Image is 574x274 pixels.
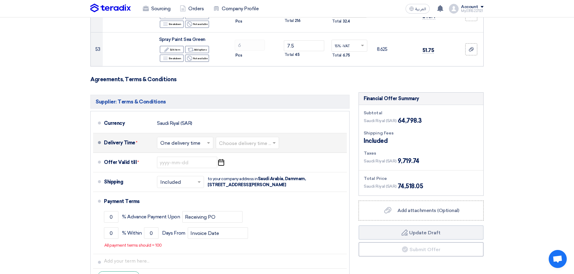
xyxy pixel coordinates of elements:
span: 64,798.3 [398,116,422,125]
span: 216 [295,18,300,24]
div: Not available [185,54,209,62]
span: Saudi Riyal (SAR) [364,183,397,189]
input: payment-term-2 [188,227,248,239]
span: 32.4 [343,18,350,24]
span: 6.75 [343,52,350,58]
a: Company Profile [209,2,263,15]
span: Total [332,52,341,58]
td: 8.625 [372,32,418,66]
span: Pcs [235,52,242,58]
div: Add options [185,46,209,53]
div: Currency [104,116,152,131]
span: Spray Paint Sea Green [159,37,205,42]
img: profile_test.png [449,4,459,14]
h3: Agreements, Terms & Conditions [90,76,484,83]
ng-select: VAT [331,40,367,52]
span: Total [284,52,294,58]
input: payment-term-2 [104,227,118,239]
div: Payment Terms [104,194,340,209]
div: Not available [185,20,209,28]
div: Shipping [104,175,152,189]
span: Pcs [235,18,242,24]
span: 45 [295,52,300,58]
span: Add attachments (Optional) [397,208,459,213]
span: % Within [122,230,142,236]
span: Total [284,18,294,24]
button: Submit Offer [359,242,484,257]
span: Days From [162,230,185,236]
input: payment-term-1 [104,211,118,223]
h5: Supplier: Terms & Conditions [90,95,350,109]
span: 9,719.74 [398,156,419,165]
input: Unit Price [284,40,325,51]
p: All payment terms should = 100 [104,242,162,248]
div: Shipping Fees [364,130,478,136]
input: payment-term-2 [144,227,158,239]
span: Saudi Riyal (SAR) [364,158,397,164]
div: Subtotal [364,110,478,116]
input: yyyy-mm-dd [157,157,217,168]
div: Edit item [160,46,184,53]
input: payment-term-2 [182,211,243,223]
img: Teradix logo [90,4,131,13]
div: My03115227321 [461,9,484,13]
span: Saudi Riyal (SAR) [364,118,397,124]
div: Breakdown [160,20,184,28]
input: RFQ_STEP1.ITEMS.2.AMOUNT_TITLE [235,40,265,51]
div: Account [461,5,478,10]
a: Sourcing [138,2,175,15]
div: Open chat [549,250,567,268]
div: Total Price [364,175,478,182]
span: % Advance Payment Upon [122,214,180,220]
div: Financial Offer Summary [364,95,419,102]
span: 248.4 [422,13,436,20]
input: Add your term here... [104,255,344,267]
span: Total [332,18,341,24]
span: Included [364,136,387,145]
div: to your company address in [208,176,313,188]
div: Breakdown [160,54,184,62]
a: Orders [175,2,209,15]
button: العربية [406,4,430,14]
div: Delivery Time [104,136,152,150]
div: Taxes [364,150,478,156]
span: العربية [415,7,426,11]
div: Saudi Riyal (SAR) [157,118,192,129]
span: 74,518.05 [398,182,423,191]
span: 51.75 [422,47,434,54]
button: Update Draft [359,225,484,240]
div: Offer Valid till [104,155,152,170]
td: 53 [91,32,103,66]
